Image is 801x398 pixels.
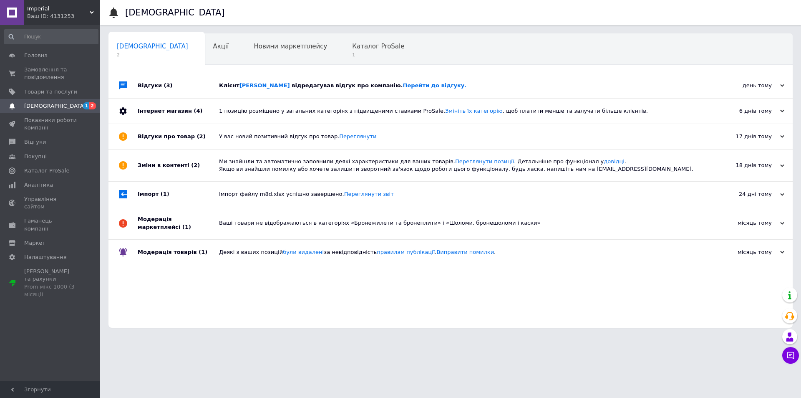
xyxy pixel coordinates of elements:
[239,82,290,89] a: [PERSON_NAME]
[701,248,784,256] div: місяць тому
[182,224,191,230] span: (1)
[24,138,46,146] span: Відгуки
[125,8,225,18] h1: [DEMOGRAPHIC_DATA]
[191,162,200,168] span: (2)
[194,108,202,114] span: (4)
[403,82,467,89] a: Перейти до відгуку.
[604,158,625,165] a: довідці
[24,167,69,175] span: Каталог ProSale
[24,254,67,261] span: Налаштування
[782,347,799,364] button: Чат з покупцем
[377,249,435,255] a: правилам публікації
[24,283,77,298] div: Prom мікс 1000 (3 місяці)
[24,239,45,247] span: Маркет
[701,82,784,89] div: день тому
[455,158,514,165] a: Переглянути позиції
[24,102,86,110] span: [DEMOGRAPHIC_DATA]
[219,82,466,89] span: Клієнт
[219,158,701,173] div: Ми знайшли та автоматично заповнили деякі характеристики для ваших товарів. . Детальніше про функ...
[138,124,219,149] div: Відгуки про товар
[445,108,503,114] a: Змініть їх категорію
[701,219,784,227] div: місяць тому
[24,66,77,81] span: Замовлення та повідомлення
[701,133,784,140] div: 17 днів тому
[117,43,188,50] span: [DEMOGRAPHIC_DATA]
[197,133,206,139] span: (2)
[24,153,47,160] span: Покупці
[436,249,494,255] a: Виправити помилки
[344,191,394,197] a: Переглянути звіт
[352,43,404,50] span: Каталог ProSale
[138,99,219,124] div: Інтернет магазин
[164,82,173,89] span: (3)
[701,190,784,198] div: 24 дні тому
[701,162,784,169] div: 18 днів тому
[117,52,188,58] span: 2
[219,219,701,227] div: Ваші товари не відображаються в категоріях «Бронежилети та бронеплити» і «Шоломи, бронешоломи і к...
[352,52,404,58] span: 1
[219,190,701,198] div: Імпорт файлу m8d.xlsx успішно завершено.
[24,181,53,189] span: Аналітика
[213,43,229,50] span: Акції
[219,107,701,115] div: 1 позицію розміщено у загальних категоріях з підвищеними ставками ProSale. , щоб платити менше та...
[27,5,90,13] span: Imperial
[254,43,327,50] span: Новини маркетплейсу
[138,73,219,98] div: Відгуки
[4,29,98,44] input: Пошук
[24,117,77,132] span: Показники роботи компанії
[24,268,77,298] span: [PERSON_NAME] та рахунки
[138,182,219,207] div: Імпорт
[219,248,701,256] div: Деякі з ваших позицій за невідповідність . .
[27,13,100,20] div: Ваш ID: 4131253
[161,191,169,197] span: (1)
[138,150,219,181] div: Зміни в контенті
[339,133,376,139] a: Переглянути
[24,52,48,59] span: Головна
[219,133,701,140] div: У вас новий позитивний відгук про товар.
[199,249,207,255] span: (1)
[89,102,96,109] span: 2
[701,107,784,115] div: 6 днів тому
[83,102,90,109] span: 1
[138,240,219,265] div: Модерація товарів
[283,249,324,255] a: були видалені
[24,88,77,96] span: Товари та послуги
[138,207,219,239] div: Модерація маркетплейсі
[24,195,77,210] span: Управління сайтом
[24,217,77,232] span: Гаманець компанії
[292,82,466,89] span: відредагував відгук про компанію.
